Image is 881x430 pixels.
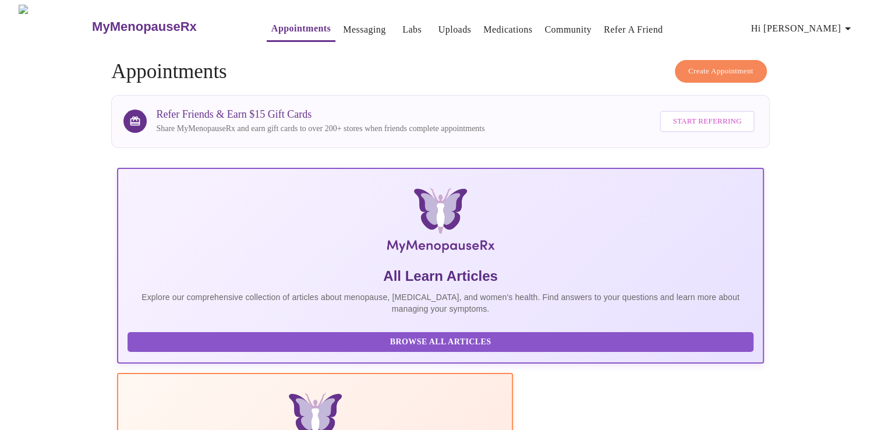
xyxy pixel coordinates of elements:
span: Create Appointment [688,65,753,78]
a: Refer a Friend [604,22,663,38]
span: Start Referring [673,115,741,128]
h3: MyMenopauseRx [92,19,197,34]
span: Browse All Articles [139,335,741,350]
h4: Appointments [111,60,769,83]
button: Labs [394,18,431,41]
button: Uploads [434,18,476,41]
button: Appointments [267,17,335,42]
h5: All Learn Articles [128,267,753,286]
a: Browse All Articles [128,336,756,346]
a: Start Referring [657,105,757,138]
a: MyMenopauseRx [91,6,243,47]
a: Uploads [438,22,472,38]
button: Messaging [338,18,390,41]
h3: Refer Friends & Earn $15 Gift Cards [156,108,484,121]
button: Create Appointment [675,60,767,83]
img: MyMenopauseRx Logo [225,188,656,258]
a: Appointments [271,20,331,37]
button: Refer a Friend [599,18,668,41]
button: Start Referring [660,111,754,132]
button: Community [540,18,596,41]
p: Share MyMenopauseRx and earn gift cards to over 200+ stores when friends complete appointments [156,123,484,135]
img: MyMenopauseRx Logo [19,5,91,48]
a: Community [544,22,592,38]
a: Medications [483,22,532,38]
a: Messaging [343,22,385,38]
p: Explore our comprehensive collection of articles about menopause, [MEDICAL_DATA], and women's hea... [128,291,753,315]
button: Medications [479,18,537,41]
span: Hi [PERSON_NAME] [751,20,855,37]
button: Hi [PERSON_NAME] [746,17,859,40]
a: Labs [402,22,422,38]
button: Browse All Articles [128,332,753,353]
